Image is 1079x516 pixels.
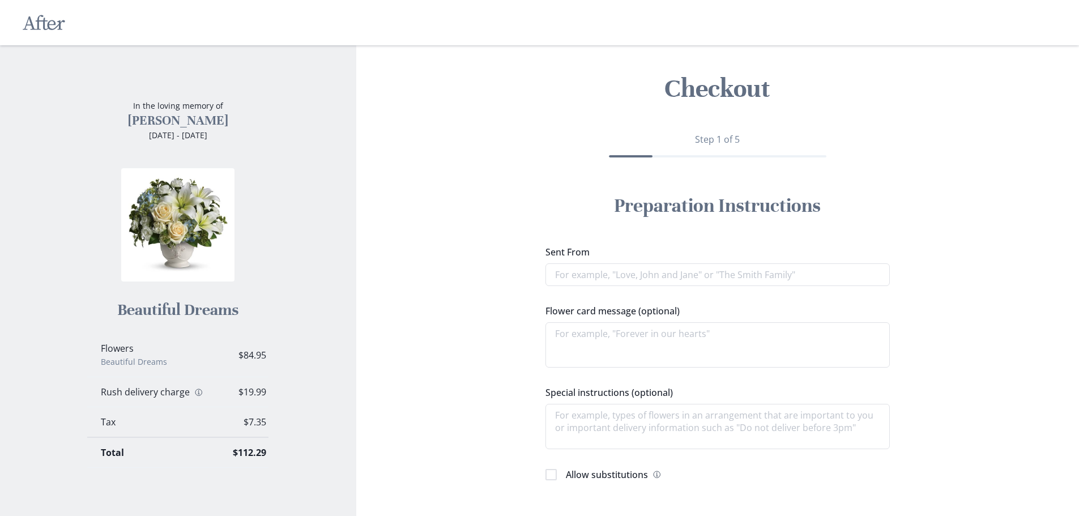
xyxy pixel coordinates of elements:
h2: Checkout [365,73,1070,105]
td: $84.95 [219,334,280,377]
p: Flowers [101,343,206,354]
button: Info about substitutions [650,468,664,481]
td: $19.99 [219,377,280,407]
td: Tax [87,407,219,438]
span: Allow substitutions [566,468,648,481]
p: Step 1 of 5 [545,133,890,146]
strong: Total [101,446,124,459]
h2: Preparation Instructions [559,194,876,218]
label: Special instructions (optional) [545,386,883,399]
span: [DATE] - [DATE] [149,130,207,140]
p: In the loving memory of [128,100,228,112]
h2: Beautiful Dreams [117,300,238,320]
img: Photo of Beautiful Dreams [121,168,234,282]
p: Beautiful Dreams [101,356,206,368]
input: For example, "Love, John and Jane" or "The Smith Family" [545,263,890,286]
label: Flower card message (optional) [545,304,883,318]
td: $7.35 [219,407,280,438]
strong: $112.29 [233,446,266,459]
label: Sent From [545,245,883,259]
td: Rush delivery charge [87,377,219,407]
button: Info [192,388,206,397]
h3: [PERSON_NAME] [128,113,228,129]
